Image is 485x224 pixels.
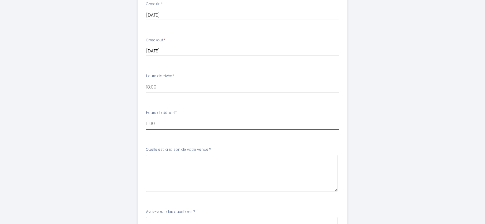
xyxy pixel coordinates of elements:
label: Checkin [146,1,162,7]
label: Quelle est la raison de votre venue ? [146,147,211,153]
label: Heure d'arrivée [146,73,174,79]
label: Avez-vous des questions ? [146,209,195,215]
label: Heure de départ [146,110,177,116]
label: Checkout [146,37,165,43]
